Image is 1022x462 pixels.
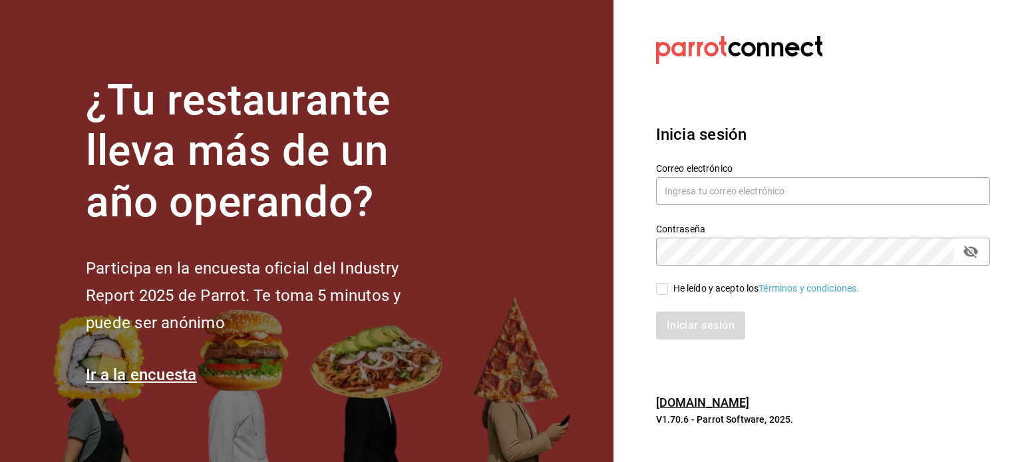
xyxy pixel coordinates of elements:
[959,240,982,263] button: passwordField
[86,255,445,336] h2: Participa en la encuesta oficial del Industry Report 2025 de Parrot. Te toma 5 minutos y puede se...
[759,283,859,294] a: Términos y condiciones.
[86,75,445,228] h1: ¿Tu restaurante lleva más de un año operando?
[656,413,990,426] p: V1.70.6 - Parrot Software, 2025.
[86,365,197,384] a: Ir a la encuesta
[656,395,750,409] a: [DOMAIN_NAME]
[656,177,990,205] input: Ingresa tu correo electrónico
[656,122,990,146] h3: Inicia sesión
[656,224,990,233] label: Contraseña
[656,163,990,172] label: Correo electrónico
[673,282,860,296] div: He leído y acepto los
